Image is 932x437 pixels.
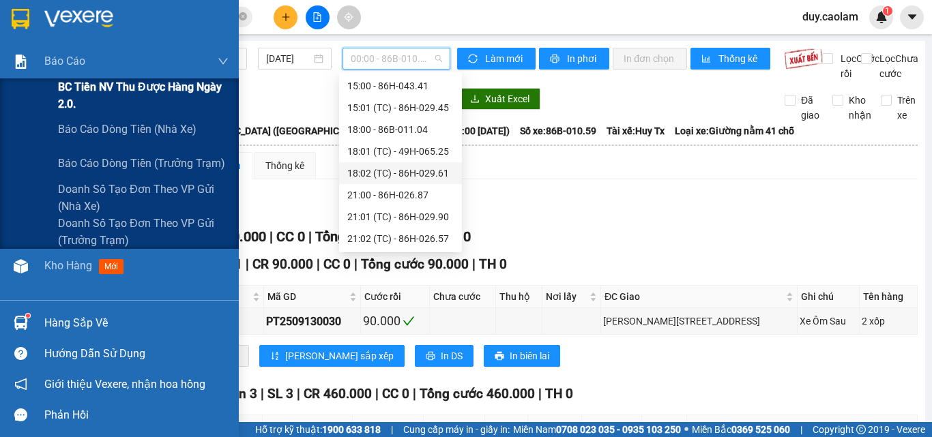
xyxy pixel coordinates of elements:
[690,48,770,70] button: bar-chartThống kê
[430,286,496,308] th: Chưa cước
[485,51,525,66] span: Làm mới
[239,12,247,20] span: close-circle
[322,424,381,435] strong: 1900 633 818
[255,422,381,437] span: Hỗ trợ kỹ thuật:
[266,419,338,434] span: Mã GD
[239,11,247,24] span: close-circle
[58,181,229,215] span: Doanh số tạo đơn theo VP gửi (nhà xe)
[363,312,427,331] div: 90.000
[485,91,529,106] span: Xuất Excel
[856,425,866,434] span: copyright
[347,100,454,115] div: 15:01 (TC) - 86H-029.45
[426,351,435,362] span: printer
[798,286,860,308] th: Ghi chú
[479,256,507,272] span: TH 0
[531,419,568,434] span: Nơi lấy
[495,351,504,362] span: printer
[44,376,205,393] span: Giới thiệu Vexere, nhận hoa hồng
[862,314,915,329] div: 2 xốp
[17,88,77,152] b: [PERSON_NAME]
[14,378,27,391] span: notification
[347,231,454,246] div: 21:02 (TC) - 86H-026.57
[470,94,480,105] span: download
[701,54,713,65] span: bar-chart
[457,48,536,70] button: syncLàm mới
[520,123,596,138] span: Số xe: 86B-010.59
[441,348,463,363] span: In DS
[337,5,361,29] button: aim
[14,347,27,360] span: question-circle
[267,386,293,402] span: SL 3
[58,155,225,172] span: Báo cáo dòng tiền (trưởng trạm)
[731,424,790,435] strong: 0369 525 060
[265,158,304,173] div: Thống kê
[546,289,587,304] span: Nơi lấy
[885,6,890,16] span: 1
[459,88,540,110] button: downloadXuất Excel
[496,286,542,308] th: Thu hộ
[218,56,229,67] span: down
[14,55,28,69] img: solution-icon
[323,256,351,272] span: CC 0
[468,54,480,65] span: sync
[800,314,857,329] div: Xe Ôm Sau
[270,351,280,362] span: sort-ascending
[58,215,229,249] span: Doanh số tạo đơn theo VP gửi (trưởng trạm)
[791,8,869,25] span: duy.caolam
[472,256,476,272] span: |
[718,51,759,66] span: Thống kê
[261,386,264,402] span: |
[58,78,229,112] span: BC Tiền NV thu được hàng ngày 2.0.
[415,345,474,367] button: printerIn DS
[875,11,888,23] img: icon-new-feature
[413,386,416,402] span: |
[266,51,311,66] input: 14/09/2025
[26,314,30,318] sup: 1
[354,256,358,272] span: |
[874,51,920,81] span: Lọc Chưa cước
[692,422,790,437] span: Miền Bắc
[603,314,795,329] div: [PERSON_NAME][STREET_ADDRESS]
[306,5,330,29] button: file-add
[784,48,823,70] img: 9k=
[44,52,85,70] span: Báo cáo
[285,348,394,363] span: [PERSON_NAME] sắp xếp
[900,5,924,29] button: caret-down
[14,259,28,273] img: warehouse-icon
[906,11,918,23] span: caret-down
[317,256,320,272] span: |
[270,228,273,245] span: |
[315,228,432,245] span: Tổng cước 550.000
[267,289,347,304] span: Mã GD
[344,12,353,22] span: aim
[347,144,454,159] div: 18:01 (TC) - 49H-065.25
[274,5,297,29] button: plus
[361,256,469,272] span: Tổng cước 90.000
[276,228,305,245] span: CC 0
[14,316,28,330] img: warehouse-icon
[12,9,29,29] img: logo-vxr
[585,419,628,434] span: ĐC Giao
[843,93,877,123] span: Kho nhận
[567,51,598,66] span: In phơi
[44,344,229,364] div: Hướng dẫn sử dụng
[281,12,291,22] span: plus
[351,48,442,69] span: 00:00 - 86B-010.59
[613,48,687,70] button: In đơn chọn
[266,313,358,330] div: PT2509130030
[347,122,454,137] div: 18:00 - 86B-011.04
[556,424,681,435] strong: 0708 023 035 - 0935 103 250
[545,386,573,402] span: TH 0
[304,386,372,402] span: CR 460.000
[58,121,196,138] span: Báo cáo dòng tiền (nhà xe)
[347,209,454,224] div: 21:01 (TC) - 86H-029.90
[484,345,560,367] button: printerIn biên lai
[883,6,892,16] sup: 1
[99,259,123,274] span: mới
[221,386,257,402] span: Đơn 3
[605,289,783,304] span: ĐC Giao
[44,405,229,425] div: Phản hồi
[347,187,454,202] div: 21:00 - 86H-026.87
[892,93,921,123] span: Trên xe
[148,17,181,50] img: logo.jpg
